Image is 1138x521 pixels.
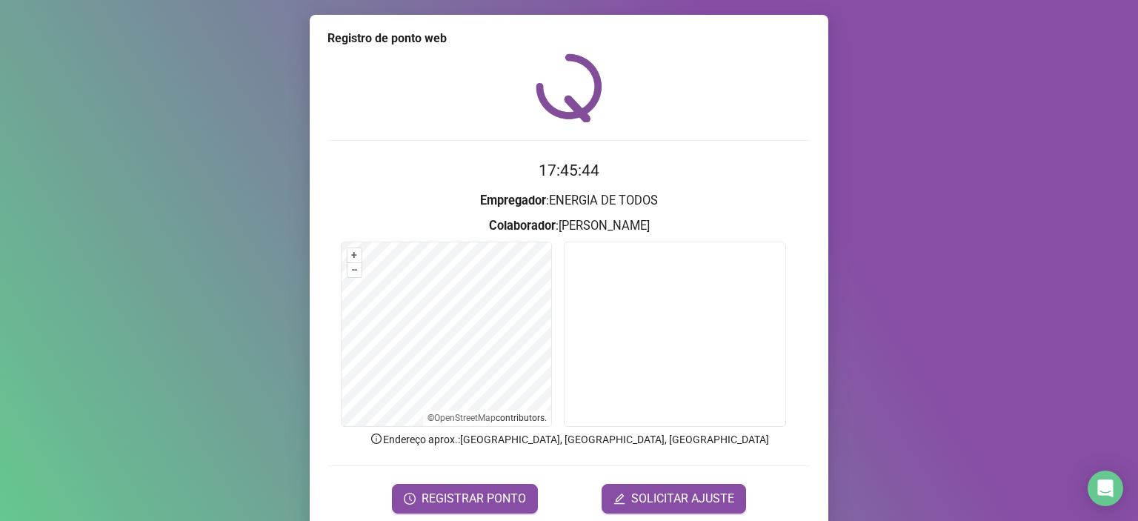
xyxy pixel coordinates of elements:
[327,30,811,47] div: Registro de ponto web
[434,413,496,423] a: OpenStreetMap
[422,490,526,508] span: REGISTRAR PONTO
[539,162,599,179] time: 17:45:44
[631,490,734,508] span: SOLICITAR AJUSTE
[404,493,416,505] span: clock-circle
[480,193,546,208] strong: Empregador
[327,216,811,236] h3: : [PERSON_NAME]
[613,493,625,505] span: edit
[347,263,362,277] button: –
[1088,471,1123,506] div: Open Intercom Messenger
[489,219,556,233] strong: Colaborador
[536,53,602,122] img: QRPoint
[392,484,538,514] button: REGISTRAR PONTO
[370,432,383,445] span: info-circle
[327,431,811,448] p: Endereço aprox. : [GEOGRAPHIC_DATA], [GEOGRAPHIC_DATA], [GEOGRAPHIC_DATA]
[427,413,547,423] li: © contributors.
[347,248,362,262] button: +
[602,484,746,514] button: editSOLICITAR AJUSTE
[327,191,811,210] h3: : ENERGIA DE TODOS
